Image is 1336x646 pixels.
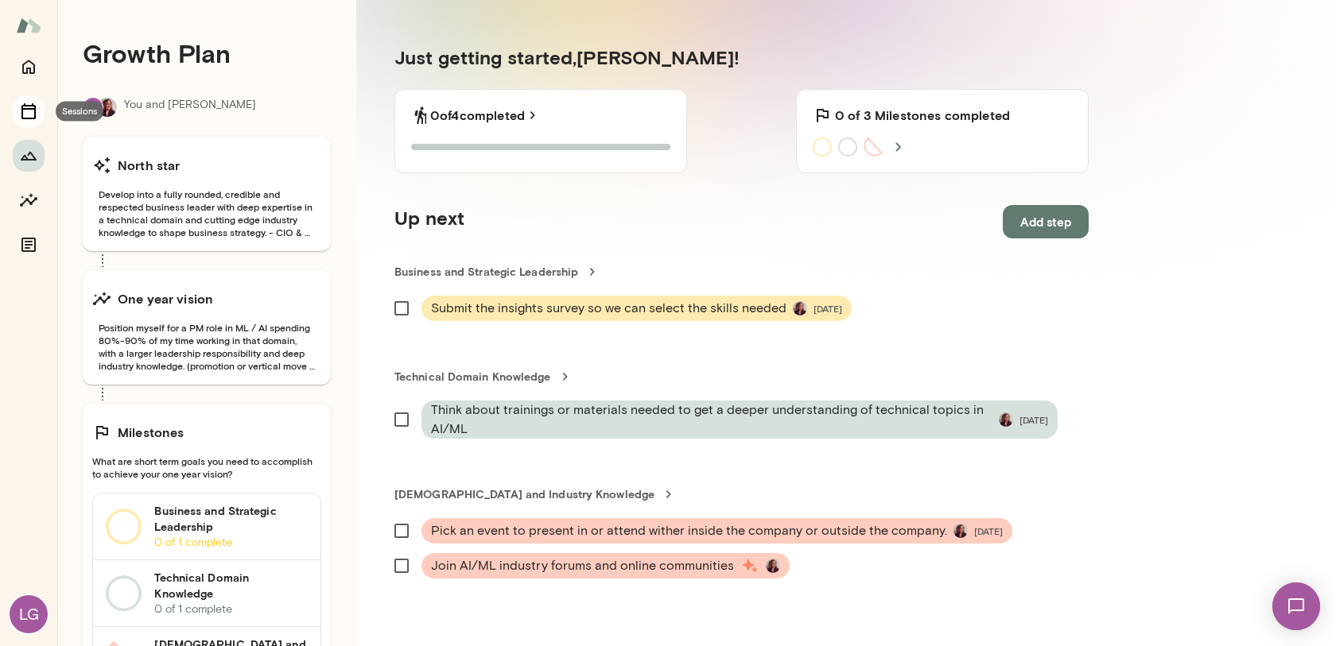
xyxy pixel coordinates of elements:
button: Insights [13,184,45,216]
button: Sessions [13,95,45,127]
h6: North star [118,156,181,175]
div: Sessions [56,102,103,122]
img: Mento [16,10,41,41]
span: [DATE] [814,302,842,315]
img: Safaa Khairalla [98,98,117,117]
p: 0 of 1 complete [154,602,308,617]
button: Growth Plan [13,140,45,172]
span: Develop into a fully rounded, credible and respected business leader with deep expertise in a tec... [92,188,321,238]
p: 0 of 1 complete [154,535,308,551]
img: Safaa Khairalla [793,301,807,315]
div: Pick an event to present in or attend wither inside the company or outside the company.Safaa Khai... [421,518,1012,543]
div: Think about trainings or materials needed to get a deeper understanding of technical topics in AI... [421,400,1058,439]
h5: Just getting started, [PERSON_NAME] ! [394,44,1089,70]
div: LG [10,595,48,633]
div: LG [83,97,103,118]
span: [DATE] [974,524,1003,537]
span: Think about trainings or materials needed to get a deeper understanding of technical topics in AI/ML [431,400,992,439]
a: Business and Strategic Leadership [394,264,1089,280]
p: You and [PERSON_NAME] [124,97,256,118]
span: Position myself for a PM role in ML / AI spending 80%-90% of my time working in that domain, with... [92,321,321,372]
div: Submit the insights survey so we can select the skills neededSafaa Khairalla[DATE] [421,296,852,321]
span: What are short term goals you need to accomplish to achieve your one year vision? [92,455,321,480]
a: [DEMOGRAPHIC_DATA] and Industry Knowledge [394,486,1089,502]
span: Pick an event to present in or attend wither inside the company or outside the company. [431,521,947,540]
button: One year visionPosition myself for a PM role in ML / AI spending 80%-90% of my time working in th... [83,270,331,385]
button: Documents [13,229,45,261]
button: Add step [1003,205,1089,238]
span: Join AI/ML industry forums and online communities [431,556,734,575]
div: Join AI/ML industry forums and online communitiesSafaa Khairalla [421,553,790,578]
button: North starDevelop into a fully rounded, credible and respected business leader with deep expertis... [83,137,331,251]
h6: One year vision [118,289,213,308]
img: Safaa Khairalla [766,559,780,573]
h6: Milestones [118,423,184,442]
img: Safaa Khairalla [999,412,1013,427]
button: Home [13,51,45,83]
img: Safaa Khairalla [953,524,968,538]
h6: Technical Domain Knowledge [154,570,308,602]
span: Submit the insights survey so we can select the skills needed [431,299,786,318]
span: [DATE] [1019,413,1048,426]
h6: 0 of 3 Milestones completed [835,106,1010,125]
a: 0of4completed [430,106,541,125]
h4: Growth Plan [83,38,331,68]
a: Business and Strategic Leadership0 of 1 complete [93,493,320,560]
a: Technical Domain Knowledge [394,369,1089,385]
h5: Up next [394,205,464,238]
a: Technical Domain Knowledge0 of 1 complete [93,560,320,627]
h6: Business and Strategic Leadership [154,503,308,535]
